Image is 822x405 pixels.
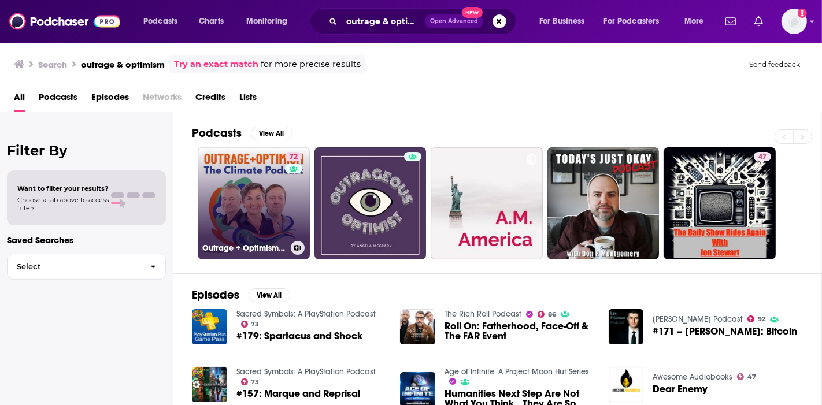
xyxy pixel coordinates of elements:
a: Awesome Audiobooks [653,372,732,382]
span: for more precise results [261,58,361,71]
button: open menu [135,12,192,31]
a: Roll On: Fatherhood, Face-Off & The FAR Event [445,321,595,341]
img: #179: Spartacus and Shock [192,309,227,344]
a: All [14,88,25,112]
a: Podcasts [39,88,77,112]
img: Podchaser - Follow, Share and Rate Podcasts [9,10,120,32]
span: For Business [539,13,585,29]
button: Open AdvancedNew [425,14,483,28]
button: open menu [238,12,302,31]
h2: Episodes [192,288,239,302]
h3: Search [38,59,67,70]
a: #171 – Anthony Pompliano: Bitcoin [653,326,797,336]
a: 47 [754,152,771,161]
a: 72 [285,152,302,161]
p: Saved Searches [7,235,166,246]
a: #157: Marque and Reprisal [236,389,360,399]
button: open menu [531,12,599,31]
button: Show profile menu [782,9,807,34]
span: 86 [548,312,556,317]
a: Show notifications dropdown [750,12,768,31]
img: #157: Marque and Reprisal [192,367,227,402]
a: PodcastsView All [192,126,292,140]
a: 47 [737,373,756,380]
img: Roll On: Fatherhood, Face-Off & The FAR Event [400,309,435,344]
h3: outrage & optimism [81,59,165,70]
h2: Podcasts [192,126,242,140]
a: Try an exact match [174,58,258,71]
h2: Filter By [7,142,166,159]
span: For Podcasters [604,13,660,29]
span: New [462,7,483,18]
svg: Add a profile image [798,9,807,18]
img: #171 – Anthony Pompliano: Bitcoin [609,309,644,344]
span: 47 [747,374,756,380]
input: Search podcasts, credits, & more... [342,12,425,31]
a: Lists [239,88,257,112]
span: Choose a tab above to access filters. [17,196,109,212]
button: open menu [676,12,719,31]
span: 72 [290,151,298,163]
span: 73 [251,380,259,385]
h3: Outrage + Optimism: The Climate Podcast [202,243,286,253]
a: EpisodesView All [192,288,290,302]
button: View All [249,288,290,302]
span: More [684,13,704,29]
img: Dear Enemy [609,367,644,402]
span: Podcasts [143,13,177,29]
a: Lex Fridman Podcast [653,314,743,324]
a: 73 [241,321,260,328]
a: Charts [191,12,231,31]
a: Dear Enemy [653,384,708,394]
div: Search podcasts, credits, & more... [321,8,527,35]
span: Want to filter your results? [17,184,109,192]
button: Select [7,254,166,280]
span: 92 [758,317,765,322]
a: Credits [195,88,225,112]
span: Networks [143,88,182,112]
span: Charts [199,13,224,29]
a: Episodes [91,88,129,112]
button: Send feedback [746,60,804,69]
a: Age of Infinite: A Project Moon Hut Series [445,367,589,377]
a: The Rich Roll Podcast [445,309,521,319]
span: Monitoring [246,13,287,29]
a: Show notifications dropdown [721,12,740,31]
a: Sacred Symbols: A PlayStation Podcast [236,309,376,319]
a: 73 [241,378,260,385]
a: 86 [538,311,556,318]
a: 47 [664,147,776,259]
button: View All [251,127,292,140]
span: #171 – [PERSON_NAME]: Bitcoin [653,326,797,336]
span: Open Advanced [430,18,478,24]
a: 92 [747,315,765,322]
img: User Profile [782,9,807,34]
span: Logged in as cgiron [782,9,807,34]
span: 73 [251,322,259,327]
button: open menu [597,12,676,31]
span: 47 [758,151,767,163]
a: 72Outrage + Optimism: The Climate Podcast [198,147,310,259]
span: Select [8,263,141,270]
a: Sacred Symbols: A PlayStation Podcast [236,367,376,377]
a: #179: Spartacus and Shock [236,331,362,341]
